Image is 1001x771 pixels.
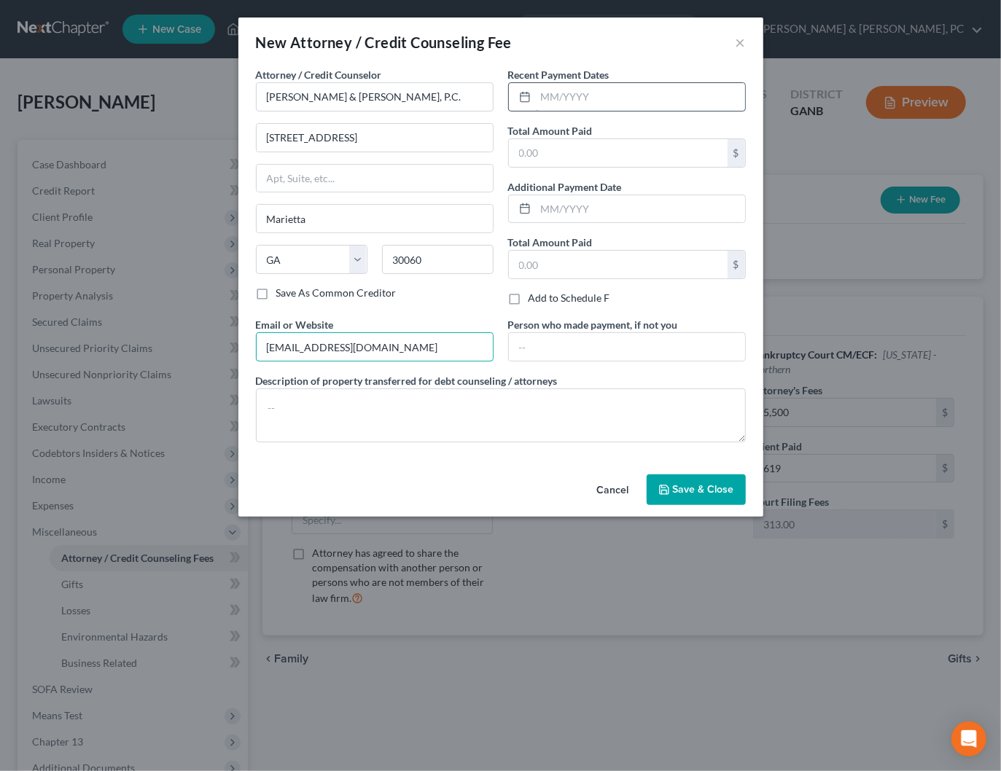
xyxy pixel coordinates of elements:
input: 0.00 [509,251,728,278]
span: Attorney / Credit Counselor [256,69,382,81]
input: Apt, Suite, etc... [257,165,493,192]
label: Total Amount Paid [508,123,593,138]
input: Enter address... [257,124,493,152]
input: MM/YYYY [536,83,745,111]
input: MM/YYYY [536,195,745,223]
span: Save & Close [673,483,734,496]
input: Search creditor by name... [256,82,494,111]
button: × [736,34,746,51]
label: Person who made payment, if not you [508,317,678,332]
button: Cancel [585,476,641,505]
div: Open Intercom Messenger [951,721,986,756]
input: 0.00 [509,139,728,167]
label: Additional Payment Date [508,179,622,195]
input: -- [257,333,493,361]
input: Enter city... [257,205,493,232]
input: -- [509,333,745,361]
input: Enter zip... [382,245,494,274]
label: Add to Schedule F [529,291,610,305]
label: Recent Payment Dates [508,67,609,82]
label: Description of property transferred for debt counseling / attorneys [256,373,558,388]
span: Attorney / Credit Counseling Fee [290,34,512,51]
div: $ [728,139,745,167]
label: Email or Website [256,317,334,332]
span: New [256,34,287,51]
label: Save As Common Creditor [276,286,397,300]
label: Total Amount Paid [508,235,593,250]
button: Save & Close [647,474,746,505]
div: $ [728,251,745,278]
